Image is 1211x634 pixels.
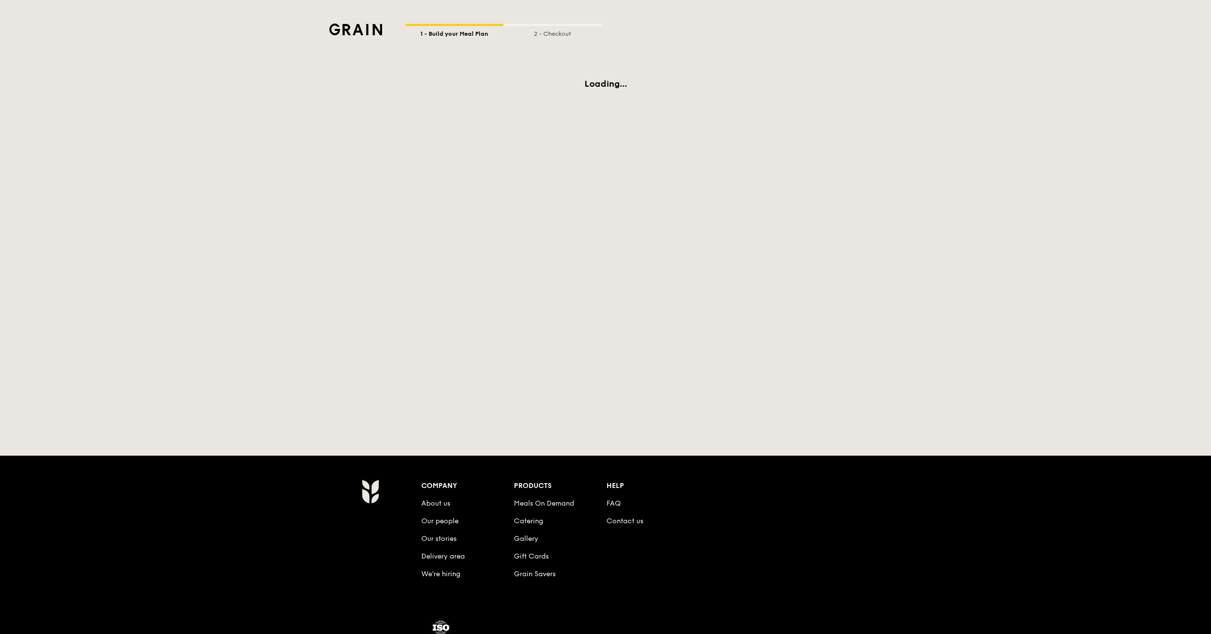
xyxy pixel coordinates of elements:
a: Grain Savers [514,570,556,578]
a: About us [421,499,450,508]
a: Our stories [421,535,457,543]
a: Catering [514,517,543,525]
div: Products [514,479,606,493]
div: 2 - Checkout [504,26,602,38]
div: Company [421,479,514,493]
a: We’re hiring [421,570,460,578]
a: Gallery [514,535,538,543]
a: Contact us [606,517,643,525]
a: FAQ [606,499,621,508]
img: Grain [329,24,382,35]
a: Meals On Demand [514,499,574,508]
div: Help [606,479,699,493]
a: Gift Cards [514,552,549,561]
a: Our people [421,517,459,525]
div: 1 - Build your Meal Plan [406,26,504,38]
img: Grain [362,479,379,504]
a: Delivery area [421,552,465,561]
